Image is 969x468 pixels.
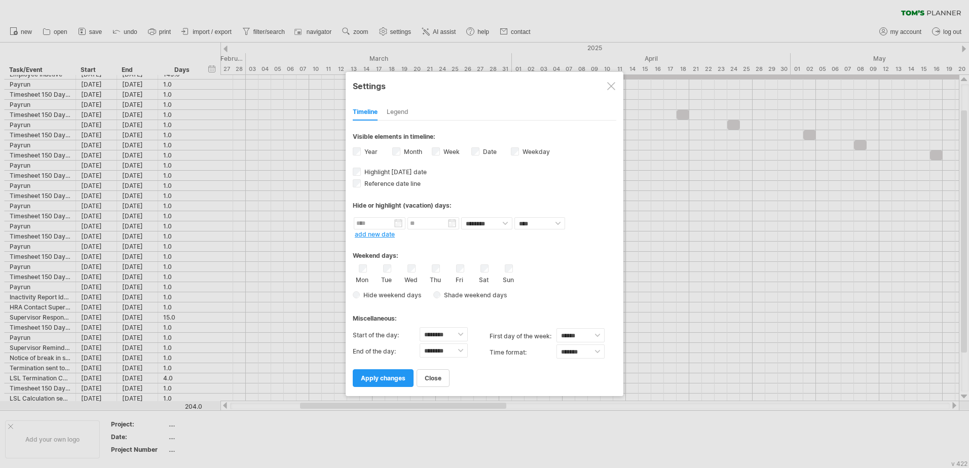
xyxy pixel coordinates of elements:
label: Weekday [520,148,550,155]
label: End of the day: [353,343,420,360]
div: Hide or highlight (vacation) days: [353,202,616,209]
label: Week [441,148,460,155]
div: Legend [387,104,408,121]
div: Visible elements in timeline: [353,133,616,143]
label: Thu [429,274,441,284]
label: Time format: [490,344,556,361]
label: Tue [380,274,393,284]
label: Fri [453,274,466,284]
label: Sun [502,274,514,284]
span: Reference date line [362,180,421,187]
label: first day of the week: [490,328,556,344]
label: Date [481,148,497,155]
a: add new date [355,230,395,238]
label: Start of the day: [353,327,420,343]
div: Timeline [353,104,378,121]
div: Settings [353,76,616,95]
div: Miscellaneous: [353,305,616,325]
span: close [425,374,441,382]
label: Year [362,148,378,155]
span: Shade weekend days [440,291,507,299]
span: Hide weekend days [360,291,421,299]
label: Wed [404,274,417,284]
label: Mon [356,274,368,284]
a: close [417,369,450,387]
a: apply changes [353,369,414,387]
div: Weekend days: [353,242,616,262]
span: Highlight [DATE] date [362,168,427,176]
label: Sat [477,274,490,284]
label: Month [402,148,422,155]
span: apply changes [361,374,405,382]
